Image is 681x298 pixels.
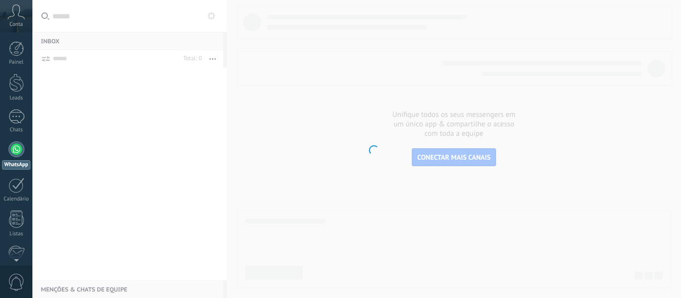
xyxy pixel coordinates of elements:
[2,95,31,101] div: Leads
[2,196,31,202] div: Calendário
[9,21,23,28] span: Conta
[2,59,31,66] div: Painel
[2,127,31,133] div: Chats
[2,160,30,170] div: WhatsApp
[2,231,31,237] div: Listas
